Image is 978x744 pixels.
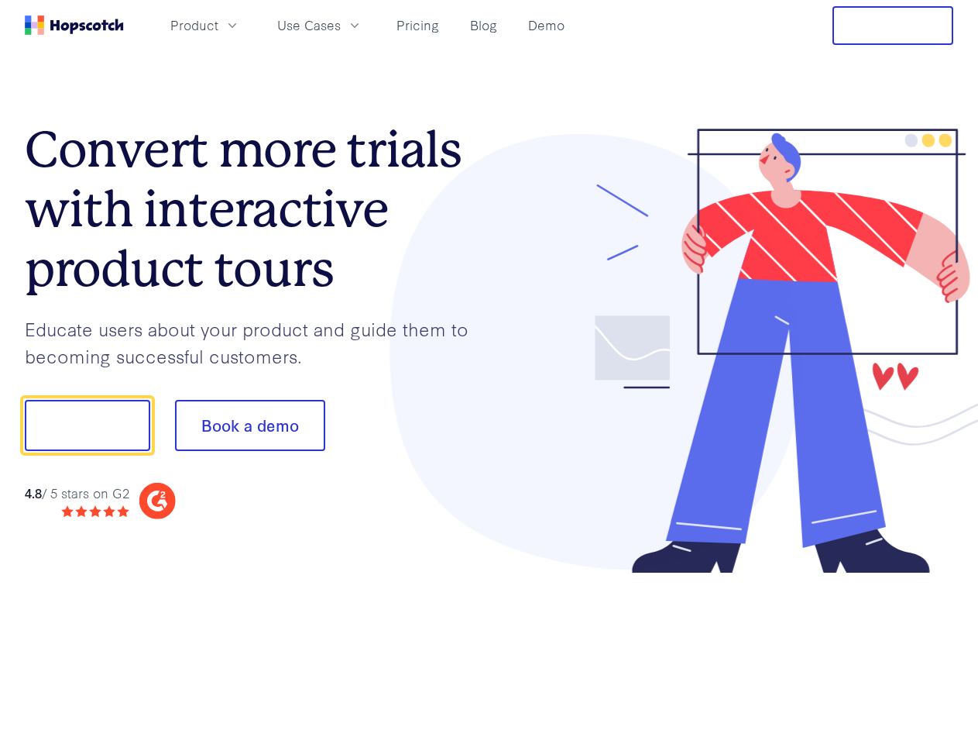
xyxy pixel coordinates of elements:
button: Book a demo [175,400,325,451]
button: Free Trial [832,6,953,45]
button: Show me! [25,400,150,451]
h1: Convert more trials with interactive product tours [25,120,489,298]
a: Blog [464,12,503,38]
button: Product [161,12,249,38]
a: Home [25,15,124,35]
a: Demo [522,12,571,38]
strong: 4.8 [25,484,42,501]
span: Product [170,15,218,35]
p: Educate users about your product and guide them to becoming successful customers. [25,315,489,369]
a: Pricing [390,12,445,38]
div: / 5 stars on G2 [25,484,129,503]
button: Use Cases [268,12,372,38]
span: Use Cases [277,15,341,35]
